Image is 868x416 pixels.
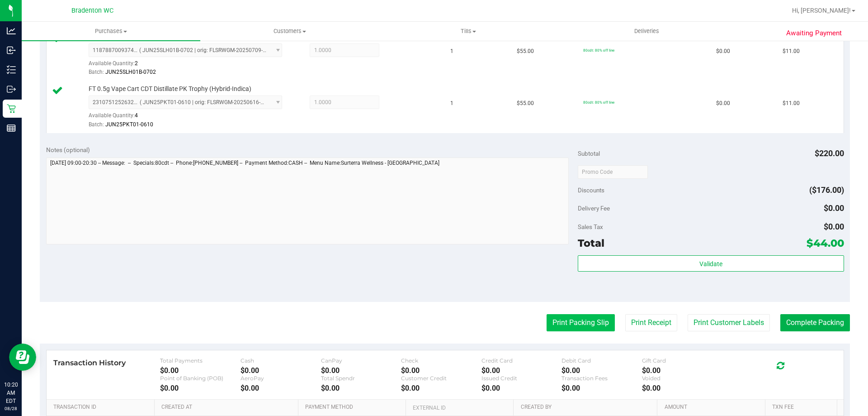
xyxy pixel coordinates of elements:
a: Customers [200,22,379,41]
div: CanPay [321,357,401,364]
div: $0.00 [160,384,241,392]
inline-svg: Retail [7,104,16,113]
div: $0.00 [401,366,481,375]
span: $55.00 [517,47,534,56]
span: Hi, [PERSON_NAME]! [792,7,851,14]
span: Bradenton WC [71,7,113,14]
span: 1 [450,99,453,108]
span: Customers [201,27,378,35]
p: 10:20 AM EDT [4,381,18,405]
a: Purchases [22,22,200,41]
div: Check [401,357,481,364]
span: $0.00 [824,222,844,231]
span: Deliveries [622,27,671,35]
div: Issued Credit [481,375,562,382]
inline-svg: Analytics [7,26,16,35]
a: Payment Method [305,404,402,411]
div: $0.00 [401,384,481,392]
span: 1 [450,47,453,56]
input: Promo Code [578,165,648,179]
span: Discounts [578,182,604,198]
span: JUN25SLH01B-0702 [105,69,156,75]
div: Total Spendr [321,375,401,382]
div: $0.00 [642,384,722,392]
div: Total Payments [160,357,241,364]
span: Subtotal [578,150,600,157]
span: Sales Tax [578,223,603,230]
span: $11.00 [783,99,800,108]
div: $0.00 [321,366,401,375]
span: $44.00 [807,237,844,249]
button: Print Receipt [625,314,677,331]
div: AeroPay [241,375,321,382]
span: Notes (optional) [46,146,90,153]
span: FT 0.5g Vape Cart CDT Distillate PK Trophy (Hybrid-Indica) [89,85,251,93]
span: Delivery Fee [578,205,610,212]
span: 80cdt: 80% off line [583,48,614,53]
div: Point of Banking (POB) [160,375,241,382]
span: Validate [699,260,722,268]
a: Created At [161,404,294,411]
div: Gift Card [642,357,722,364]
span: Tills [379,27,557,35]
div: $0.00 [481,366,562,375]
span: $11.00 [783,47,800,56]
a: Txn Fee [772,404,833,411]
span: Awaiting Payment [786,28,842,38]
inline-svg: Outbound [7,85,16,94]
div: Voided [642,375,722,382]
a: Deliveries [557,22,736,41]
span: $55.00 [517,99,534,108]
button: Validate [578,255,844,272]
div: Credit Card [481,357,562,364]
div: Debit Card [561,357,642,364]
span: $0.00 [716,47,730,56]
span: Total [578,237,604,249]
div: $0.00 [321,384,401,392]
inline-svg: Inbound [7,46,16,55]
button: Print Packing Slip [547,314,615,331]
span: Batch: [89,121,104,128]
div: $0.00 [481,384,562,392]
div: $0.00 [561,366,642,375]
span: Purchases [22,27,200,35]
div: $0.00 [160,366,241,375]
iframe: Resource center [9,344,36,371]
div: Transaction Fees [561,375,642,382]
div: $0.00 [561,384,642,392]
th: External ID [406,400,513,416]
span: Batch: [89,69,104,75]
div: $0.00 [241,384,321,392]
span: 4 [135,112,138,119]
span: $0.00 [716,99,730,108]
span: ($176.00) [809,185,844,195]
div: Cash [241,357,321,364]
a: Amount [665,404,762,411]
a: Created By [521,404,654,411]
div: $0.00 [642,366,722,375]
button: Print Customer Labels [688,314,770,331]
div: Available Quantity: [89,109,292,127]
div: Customer Credit [401,375,481,382]
span: JUN25PKT01-0610 [105,121,153,128]
p: 08/28 [4,405,18,412]
inline-svg: Inventory [7,65,16,74]
span: $0.00 [824,203,844,213]
span: $220.00 [815,148,844,158]
span: 80cdt: 80% off line [583,100,614,105]
a: Tills [379,22,557,41]
button: Complete Packing [780,314,850,331]
a: Transaction ID [53,404,151,411]
div: Available Quantity: [89,57,292,75]
div: $0.00 [241,366,321,375]
inline-svg: Reports [7,124,16,133]
span: 2 [135,60,138,67]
